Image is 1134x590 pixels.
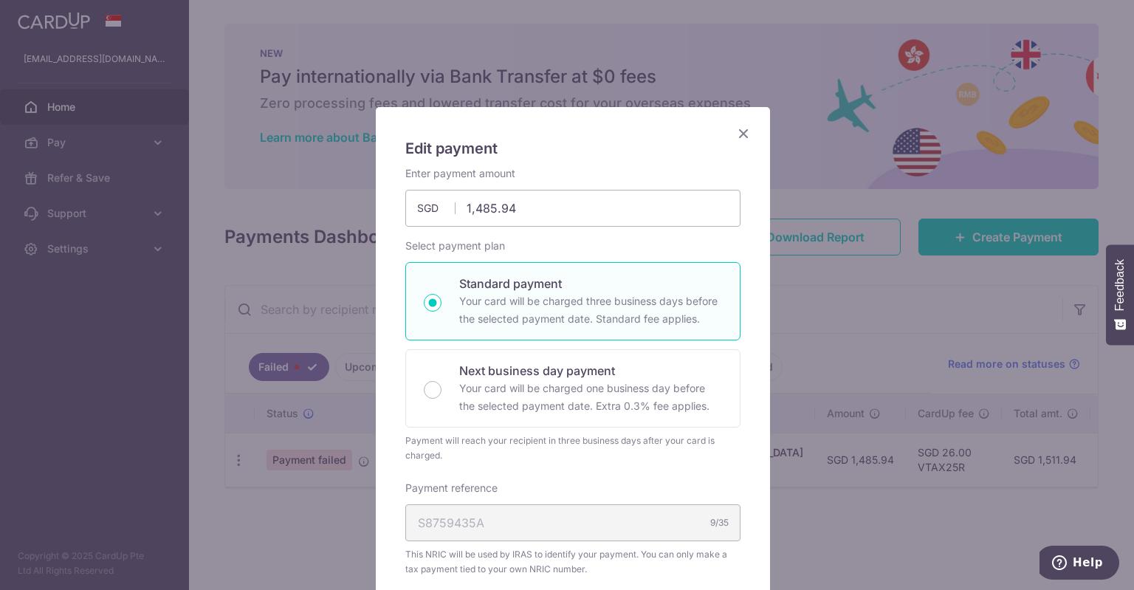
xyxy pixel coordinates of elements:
[1039,546,1119,583] iframe: Opens a widget where you can find more information
[1106,244,1134,345] button: Feedback - Show survey
[1113,259,1127,311] span: Feedback
[459,362,722,380] p: Next business day payment
[405,137,740,160] h5: Edit payment
[459,380,722,415] p: Your card will be charged one business day before the selected payment date. Extra 0.3% fee applies.
[710,515,729,530] div: 9/35
[405,166,515,181] label: Enter payment amount
[405,190,740,227] input: 0.00
[735,125,752,143] button: Close
[405,433,740,463] div: Payment will reach your recipient in three business days after your card is charged.
[405,547,740,577] span: This NRIC will be used by IRAS to identify your payment. You can only make a tax payment tied to ...
[459,275,722,292] p: Standard payment
[405,239,505,253] label: Select payment plan
[405,481,498,495] label: Payment reference
[417,201,456,216] span: SGD
[459,292,722,328] p: Your card will be charged three business days before the selected payment date. Standard fee appl...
